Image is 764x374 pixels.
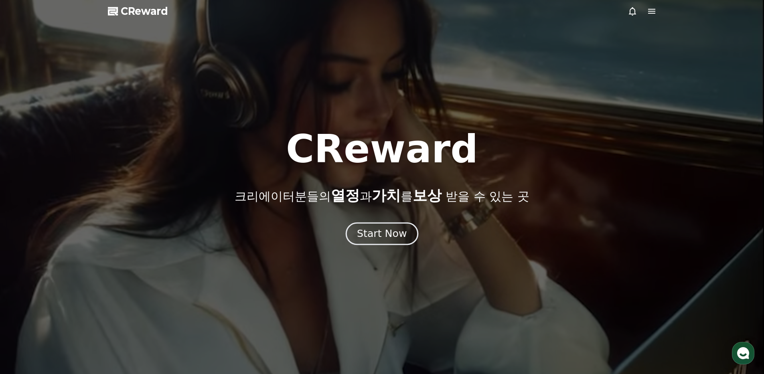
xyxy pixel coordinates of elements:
[331,187,360,204] span: 열정
[235,188,529,204] p: 크리에이터분들의 과 를 받을 수 있는 곳
[73,267,83,273] span: 대화
[372,187,401,204] span: 가치
[357,227,407,241] div: Start Now
[121,5,168,18] span: CReward
[53,254,103,274] a: 대화
[108,5,168,18] a: CReward
[346,222,418,245] button: Start Now
[103,254,154,274] a: 설정
[25,266,30,273] span: 홈
[2,254,53,274] a: 홈
[286,130,478,168] h1: CReward
[124,266,134,273] span: 설정
[347,231,417,239] a: Start Now
[413,187,442,204] span: 보상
